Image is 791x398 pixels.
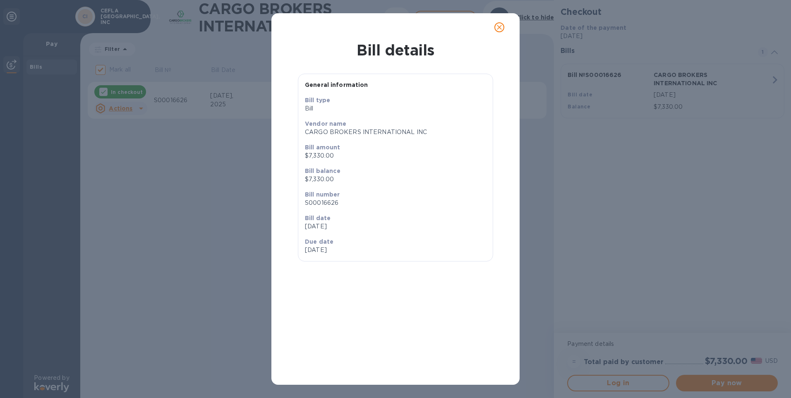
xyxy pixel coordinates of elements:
[305,238,333,245] b: Due date
[305,215,331,221] b: Bill date
[305,120,347,127] b: Vendor name
[305,151,486,160] p: $7,330.00
[305,199,486,207] p: S00016626
[305,104,486,113] p: Bill
[305,128,486,137] p: CARGO BROKERS INTERNATIONAL INC
[305,175,486,184] p: $7,330.00
[489,17,509,37] button: close
[305,246,392,254] p: [DATE]
[305,222,486,231] p: [DATE]
[305,168,340,174] b: Bill balance
[305,191,340,198] b: Bill number
[305,82,368,88] b: General information
[278,41,513,59] h1: Bill details
[305,144,340,151] b: Bill amount
[305,97,330,103] b: Bill type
